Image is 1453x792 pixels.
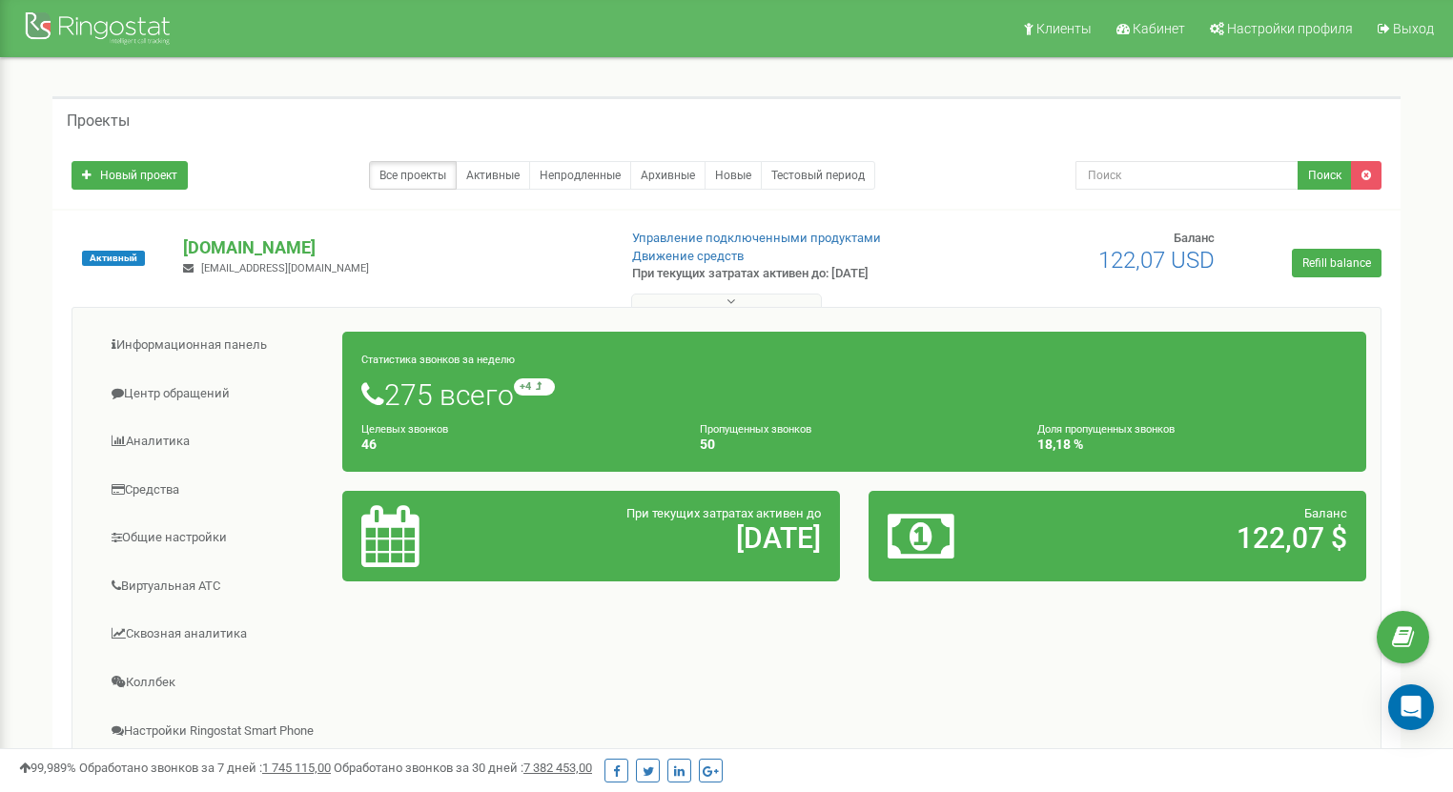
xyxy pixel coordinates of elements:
[19,761,76,775] span: 99,989%
[1036,21,1092,36] span: Клиенты
[1075,161,1299,190] input: Поиск
[87,418,343,465] a: Аналитика
[456,161,530,190] a: Активные
[524,522,821,554] h2: [DATE]
[626,506,821,520] span: При текущих затратах активен до
[1174,231,1215,245] span: Баланс
[87,322,343,369] a: Информационная панель
[700,423,811,436] small: Пропущенных звонков
[1037,437,1347,452] h4: 18,18 %
[761,161,875,190] a: Тестовый период
[1292,249,1381,277] a: Refill balance
[1227,21,1353,36] span: Настройки профиля
[1393,21,1434,36] span: Выход
[632,231,881,245] a: Управление подключенными продуктами
[361,354,515,366] small: Статистика звонков за неделю
[1037,423,1175,436] small: Доля пропущенных звонков
[183,235,601,260] p: [DOMAIN_NAME]
[87,611,343,658] a: Сквозная аналитика
[700,437,1010,452] h4: 50
[361,378,1347,411] h1: 275 всего
[87,515,343,561] a: Общие настройки
[514,378,555,396] small: +4
[24,8,176,52] img: Ringostat Logo
[67,112,130,130] h5: Проекты
[87,467,343,514] a: Средства
[334,761,592,775] span: Обработано звонков за 30 дней :
[87,660,343,706] a: Коллбек
[262,761,331,775] u: 1 745 115,00
[630,161,706,190] a: Архивные
[1388,684,1434,730] div: Open Intercom Messenger
[1304,506,1347,520] span: Баланс
[369,161,457,190] a: Все проекты
[87,371,343,417] a: Центр обращений
[705,161,762,190] a: Новые
[1051,522,1347,554] h2: 122,07 $
[632,249,744,263] a: Движение средств
[1098,247,1215,274] span: 122,07 USD
[1298,161,1352,190] button: Поиск
[1133,21,1185,36] span: Кабинет
[361,423,448,436] small: Целевых звонков
[523,761,592,775] u: 7 382 453,00
[201,262,369,274] span: [EMAIL_ADDRESS][DOMAIN_NAME]
[632,265,938,283] p: При текущих затратах активен до: [DATE]
[529,161,631,190] a: Непродленные
[72,161,188,190] a: Новый проект
[87,708,343,755] a: Настройки Ringostat Smart Phone
[82,251,145,266] span: Активный
[361,437,671,452] h4: 46
[79,761,331,775] span: Обработано звонков за 7 дней :
[87,563,343,610] a: Виртуальная АТС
